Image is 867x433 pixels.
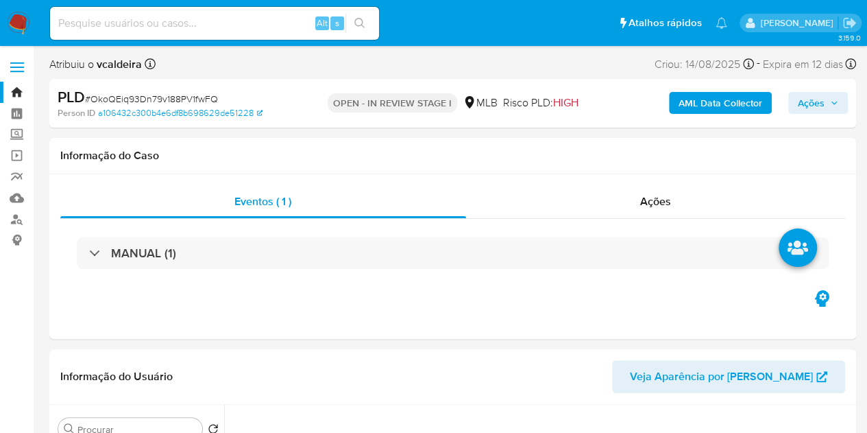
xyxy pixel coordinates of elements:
[345,14,374,33] button: search-icon
[655,55,754,73] div: Criou: 14/08/2025
[94,56,142,72] b: vcaldeira
[760,16,838,30] p: vitoria.caldeira@mercadolivre.com
[49,57,142,72] span: Atribuiu o
[234,194,291,209] span: Eventos ( 1 )
[630,360,813,393] span: Veja Aparência por [PERSON_NAME]
[640,194,671,209] span: Ações
[553,95,578,110] span: HIGH
[50,14,379,32] input: Pesquise usuários ou casos...
[669,92,772,114] button: AML Data Collector
[58,107,95,119] b: Person ID
[798,92,825,114] span: Ações
[679,92,762,114] b: AML Data Collector
[58,86,85,108] b: PLD
[503,95,578,110] span: Risco PLD:
[335,16,339,30] span: s
[757,55,760,73] span: -
[463,95,498,110] div: MLB
[788,92,848,114] button: Ações
[85,92,218,106] span: # OkoQEiq93Dn79v188PV1fwFQ
[111,246,176,261] h3: MANUAL (1)
[317,16,328,30] span: Alt
[328,93,457,113] p: OPEN - IN REVIEW STAGE I
[612,360,845,393] button: Veja Aparência por [PERSON_NAME]
[842,16,857,30] a: Sair
[763,57,843,72] span: Expira em 12 dias
[77,237,829,269] div: MANUAL (1)
[716,17,727,29] a: Notificações
[628,16,702,30] span: Atalhos rápidos
[60,370,173,384] h1: Informação do Usuário
[98,107,262,119] a: a106432c300b4e6df8b698629de51228
[60,149,845,163] h1: Informação do Caso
